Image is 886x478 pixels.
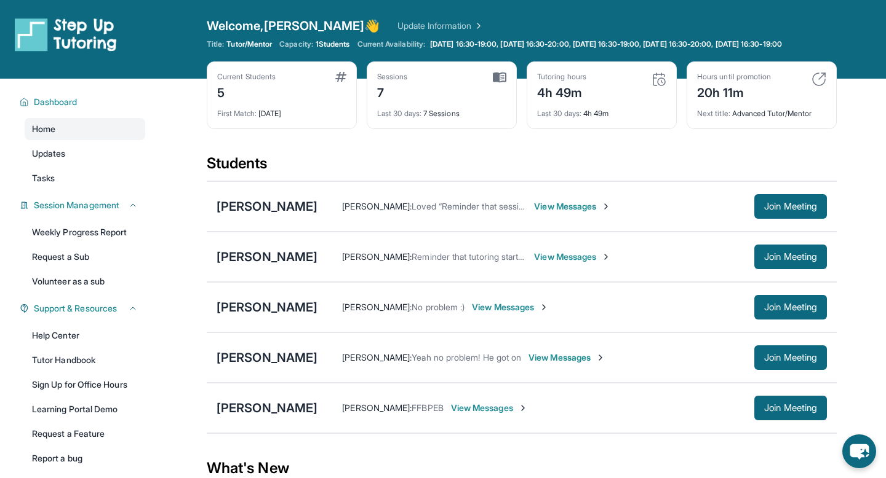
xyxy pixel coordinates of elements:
[217,101,346,119] div: [DATE]
[25,167,145,189] a: Tasks
[451,402,528,414] span: View Messages
[534,200,611,213] span: View Messages
[412,302,465,312] span: No problem :)
[471,20,484,32] img: Chevron Right
[754,194,827,219] button: Join Meeting
[754,295,827,319] button: Join Meeting
[29,199,138,211] button: Session Management
[25,423,145,445] a: Request a Feature
[335,72,346,82] img: card
[596,353,605,362] img: Chevron-Right
[537,82,586,101] div: 4h 49m
[601,252,611,262] img: Chevron-Right
[754,245,827,269] button: Join Meeting
[601,202,611,211] img: Chevron-Right
[764,354,817,361] span: Join Meeting
[29,302,138,315] button: Support & Resources
[25,374,145,396] a: Sign Up for Office Hours
[29,96,138,108] button: Dashboard
[697,72,771,82] div: Hours until promotion
[342,302,412,312] span: [PERSON_NAME] :
[217,399,317,417] div: [PERSON_NAME]
[32,172,55,184] span: Tasks
[32,123,55,135] span: Home
[412,402,443,413] span: FFBPEB
[842,434,876,468] button: chat-button
[217,82,276,101] div: 5
[217,109,257,118] span: First Match :
[534,251,611,263] span: View Messages
[342,251,412,262] span: [PERSON_NAME] :
[518,403,528,413] img: Chevron-Right
[357,39,425,49] span: Current Availability:
[377,72,408,82] div: Sessions
[412,251,588,262] span: Reminder that tutoring starts in about an hour
[537,101,666,119] div: 4h 49m
[428,39,784,49] a: [DATE] 16:30-19:00, [DATE] 16:30-20:00, [DATE] 16:30-19:00, [DATE] 16:30-20:00, [DATE] 16:30-19:00
[342,402,412,413] span: [PERSON_NAME] :
[34,199,119,211] span: Session Management
[207,39,224,49] span: Title:
[764,203,817,210] span: Join Meeting
[754,396,827,420] button: Join Meeting
[25,447,145,469] a: Report a bug
[412,201,642,211] span: Loved “Reminder that session will start in less than a hour!”
[34,96,78,108] span: Dashboard
[217,349,317,366] div: [PERSON_NAME]
[764,304,817,311] span: Join Meeting
[472,301,549,313] span: View Messages
[430,39,782,49] span: [DATE] 16:30-19:00, [DATE] 16:30-20:00, [DATE] 16:30-19:00, [DATE] 16:30-20:00, [DATE] 16:30-19:00
[754,345,827,370] button: Join Meeting
[15,17,117,52] img: logo
[25,246,145,268] a: Request a Sub
[377,82,408,101] div: 7
[764,404,817,412] span: Join Meeting
[316,39,350,49] span: 1 Students
[217,198,317,215] div: [PERSON_NAME]
[377,101,506,119] div: 7 Sessions
[764,253,817,261] span: Join Meeting
[217,248,317,265] div: [PERSON_NAME]
[697,101,826,119] div: Advanced Tutor/Mentor
[377,109,421,118] span: Last 30 days :
[697,109,730,118] span: Next title :
[25,118,145,140] a: Home
[25,398,145,420] a: Learning Portal Demo
[34,302,117,315] span: Support & Resources
[529,351,605,364] span: View Messages
[812,72,826,87] img: card
[217,299,317,316] div: [PERSON_NAME]
[697,82,771,101] div: 20h 11m
[279,39,313,49] span: Capacity:
[493,72,506,83] img: card
[539,302,549,312] img: Chevron-Right
[25,349,145,371] a: Tutor Handbook
[217,72,276,82] div: Current Students
[342,352,412,362] span: [PERSON_NAME] :
[207,154,837,181] div: Students
[412,352,521,362] span: Yeah no problem! He got on
[342,201,412,211] span: [PERSON_NAME] :
[25,221,145,243] a: Weekly Progress Report
[25,270,145,292] a: Volunteer as a sub
[207,17,380,34] span: Welcome, [PERSON_NAME] 👋
[25,324,145,347] a: Help Center
[537,72,586,82] div: Tutoring hours
[32,147,66,160] span: Updates
[537,109,581,118] span: Last 30 days :
[25,143,145,165] a: Updates
[226,39,272,49] span: Tutor/Mentor
[397,20,484,32] a: Update Information
[652,72,666,87] img: card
